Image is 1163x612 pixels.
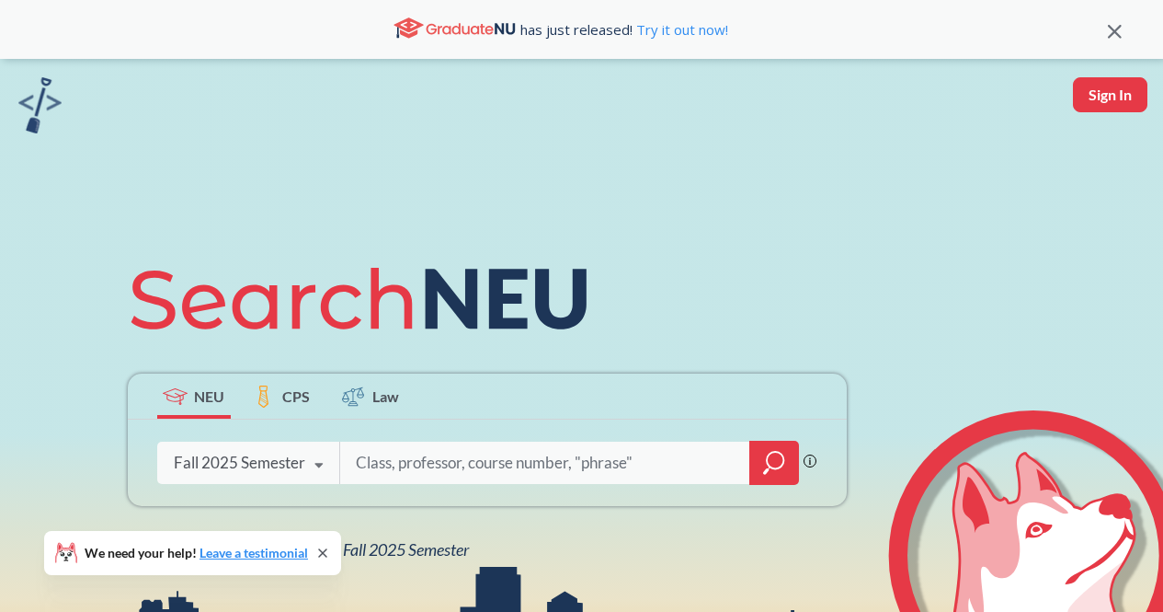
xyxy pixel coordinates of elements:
input: Class, professor, course number, "phrase" [354,444,736,482]
div: Fall 2025 Semester [174,453,305,473]
span: CPS [282,386,310,407]
img: sandbox logo [18,77,62,133]
svg: magnifying glass [763,450,785,476]
span: Law [372,386,399,407]
button: Sign In [1073,77,1147,112]
span: has just released! [520,19,728,40]
a: sandbox logo [18,77,62,139]
span: View all classes for [174,539,469,560]
div: magnifying glass [749,441,799,485]
span: We need your help! [85,547,308,560]
span: NEU [194,386,224,407]
span: NEU Fall 2025 Semester [308,539,469,560]
a: Try it out now! [633,20,728,39]
a: Leave a testimonial [200,545,308,560]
